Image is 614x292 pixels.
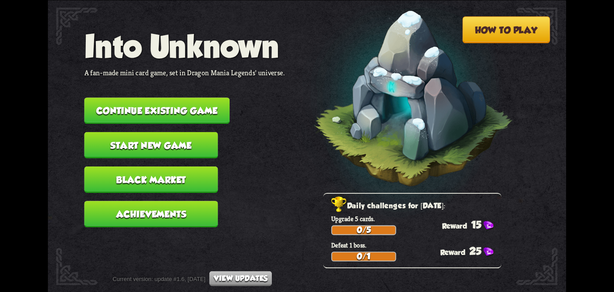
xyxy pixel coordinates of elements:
button: How to play [462,16,550,43]
p: A fan-made mini card game, set in Dragon Mania Legends' universe. [84,68,285,77]
div: 0/5 [332,226,395,234]
button: Black Market [84,166,218,193]
div: Current version: update #1.6, [DATE] [113,271,272,286]
h2: How to play [105,33,519,48]
h3: Map [254,216,511,227]
p: The map provides a visual feedback of your progress in the current game. Clicking on the yellow d... [254,229,511,254]
button: Continue existing game [84,97,230,124]
h1: Into Unknown [84,28,285,63]
button: Achievements [84,201,218,227]
div: 25 [440,245,501,257]
button: Start new game [84,132,218,158]
button: Back [105,16,155,43]
p: - Fixed Holy Protection card not counting properly the number of support cards in player's deck. ... [169,225,399,291]
h2: Daily challenges for [DATE]: [331,200,501,212]
div: 0/1 [332,252,395,260]
p: Upgrade 5 cards. [331,214,501,223]
div: 15 [442,219,501,231]
p: Each chapter ends with a boss fight. If the player manages to be victorious, they will progress t... [254,260,511,286]
button: Back tomain menu [72,131,151,169]
span: Minor update [169,228,226,238]
p: Defeat 1 boss. [331,241,501,249]
b: Gems [480,269,495,277]
img: Golden_Trophy_Icon.png [331,196,347,213]
button: View updates [209,271,272,286]
img: gem.png [497,269,506,277]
